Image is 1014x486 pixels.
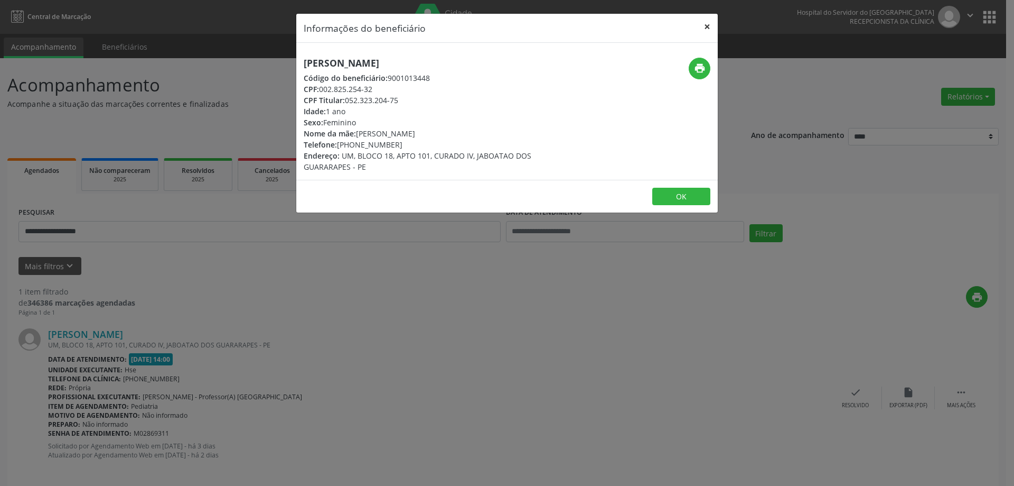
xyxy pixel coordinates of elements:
[304,139,570,150] div: [PHONE_NUMBER]
[304,106,570,117] div: 1 ano
[304,151,531,172] span: UM, BLOCO 18, APTO 101, CURADO IV, JABOATAO DOS GUARARAPES - PE
[304,128,570,139] div: [PERSON_NAME]
[304,106,326,116] span: Idade:
[697,14,718,40] button: Close
[694,62,706,74] i: print
[304,95,570,106] div: 052.323.204-75
[304,73,388,83] span: Código do beneficiário:
[304,58,570,69] h5: [PERSON_NAME]
[304,151,340,161] span: Endereço:
[304,84,570,95] div: 002.825.254-32
[304,21,426,35] h5: Informações do beneficiário
[304,84,319,94] span: CPF:
[304,140,337,150] span: Telefone:
[689,58,710,79] button: print
[304,95,345,105] span: CPF Titular:
[304,72,570,84] div: 9001013448
[652,188,710,206] button: OK
[304,117,323,127] span: Sexo:
[304,117,570,128] div: Feminino
[304,129,356,139] span: Nome da mãe:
